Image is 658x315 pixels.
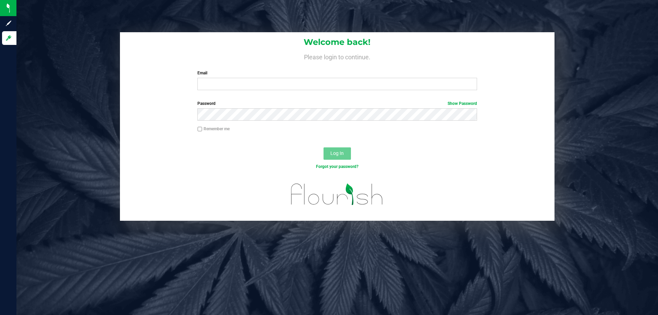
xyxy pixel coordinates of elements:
[5,20,12,27] inline-svg: Sign up
[324,147,351,160] button: Log In
[197,127,202,132] input: Remember me
[330,150,344,156] span: Log In
[316,164,358,169] a: Forgot your password?
[197,70,477,76] label: Email
[283,177,391,212] img: flourish_logo.svg
[197,101,216,106] span: Password
[120,52,555,60] h4: Please login to continue.
[120,38,555,47] h1: Welcome back!
[448,101,477,106] a: Show Password
[197,126,230,132] label: Remember me
[5,35,12,41] inline-svg: Log in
